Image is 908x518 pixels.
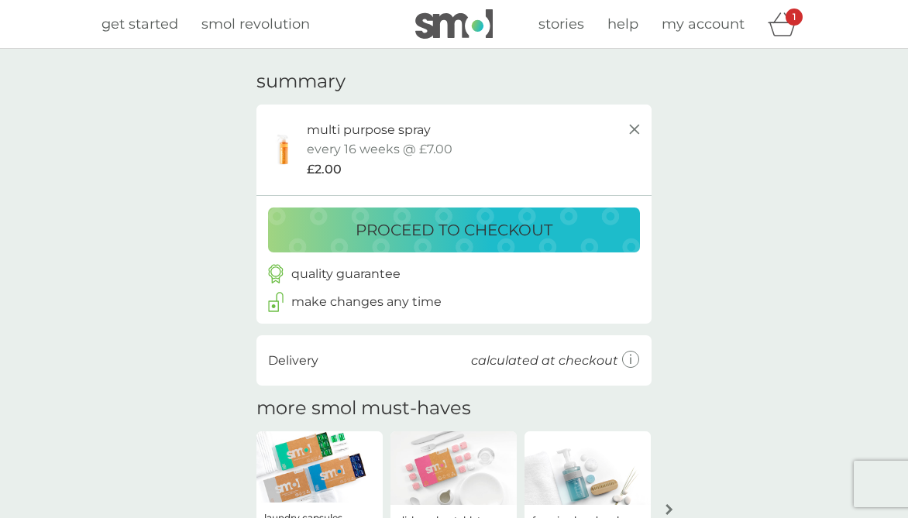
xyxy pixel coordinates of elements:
[291,292,442,312] p: make changes any time
[291,264,401,284] p: quality guarantee
[256,397,471,420] h2: more smol must-haves
[415,9,493,39] img: smol
[768,9,807,39] div: basket
[101,15,178,33] span: get started
[662,13,745,36] a: my account
[256,70,346,93] h3: summary
[201,15,310,33] span: smol revolution
[356,218,552,242] p: proceed to checkout
[471,351,618,371] p: calculated at checkout
[662,15,745,33] span: my account
[607,13,638,36] a: help
[607,15,638,33] span: help
[307,160,342,180] span: £2.00
[307,120,431,140] p: multi purpose spray
[268,351,318,371] p: Delivery
[201,13,310,36] a: smol revolution
[101,13,178,36] a: get started
[538,15,584,33] span: stories
[538,13,584,36] a: stories
[268,208,640,252] button: proceed to checkout
[307,139,452,160] p: every 16 weeks @ £7.00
